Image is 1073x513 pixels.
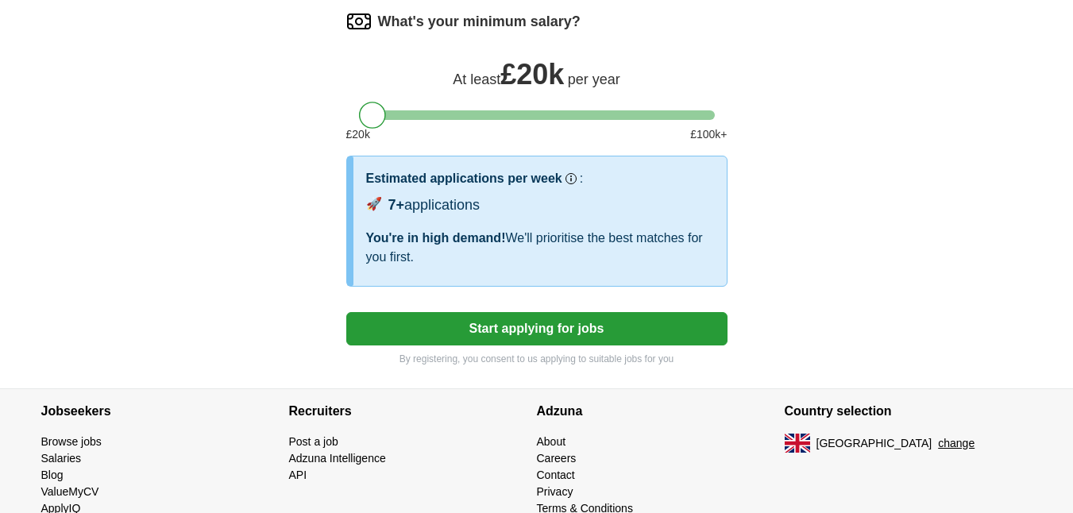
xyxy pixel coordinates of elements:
a: Blog [41,469,64,481]
label: What's your minimum salary? [378,11,581,33]
a: ValueMyCV [41,485,99,498]
a: Privacy [537,485,573,498]
button: change [938,435,975,452]
span: £ 20 k [346,126,370,143]
a: Post a job [289,435,338,448]
img: UK flag [785,434,810,453]
a: Contact [537,469,575,481]
a: About [537,435,566,448]
span: You're in high demand! [366,231,506,245]
span: per year [568,71,620,87]
span: [GEOGRAPHIC_DATA] [816,435,932,452]
span: 🚀 [366,195,382,214]
span: 7+ [388,197,405,213]
a: Salaries [41,452,82,465]
a: Careers [537,452,577,465]
h4: Country selection [785,389,1032,434]
span: At least [453,71,500,87]
img: salary.png [346,9,372,34]
a: API [289,469,307,481]
p: By registering, you consent to us applying to suitable jobs for you [346,352,728,366]
div: We'll prioritise the best matches for you first. [366,229,714,267]
div: applications [388,195,481,216]
a: Adzuna Intelligence [289,452,386,465]
button: Start applying for jobs [346,312,728,345]
h3: : [580,169,583,188]
a: Browse jobs [41,435,102,448]
span: £ 20k [500,58,564,91]
h3: Estimated applications per week [366,169,562,188]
